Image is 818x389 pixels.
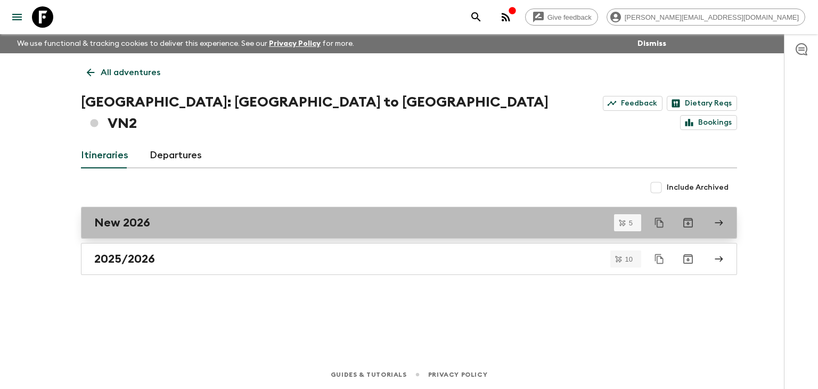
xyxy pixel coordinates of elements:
[13,34,358,53] p: We use functional & tracking cookies to deliver this experience. See our for more.
[667,182,729,193] span: Include Archived
[94,216,150,230] h2: New 2026
[81,143,128,168] a: Itineraries
[81,62,166,83] a: All adventures
[331,369,407,380] a: Guides & Tutorials
[525,9,598,26] a: Give feedback
[465,6,487,28] button: search adventures
[269,40,321,47] a: Privacy Policy
[677,212,699,233] button: Archive
[603,96,662,111] a: Feedback
[619,13,805,21] span: [PERSON_NAME][EMAIL_ADDRESS][DOMAIN_NAME]
[677,248,699,270] button: Archive
[81,243,737,275] a: 2025/2026
[94,252,155,266] h2: 2025/2026
[150,143,202,168] a: Departures
[619,256,639,263] span: 10
[428,369,487,380] a: Privacy Policy
[101,66,160,79] p: All adventures
[680,115,737,130] a: Bookings
[81,207,737,239] a: New 2026
[81,92,552,134] h1: [GEOGRAPHIC_DATA]: [GEOGRAPHIC_DATA] to [GEOGRAPHIC_DATA] VN2
[650,249,669,269] button: Duplicate
[650,213,669,232] button: Duplicate
[623,220,639,226] span: 5
[607,9,805,26] div: [PERSON_NAME][EMAIL_ADDRESS][DOMAIN_NAME]
[6,6,28,28] button: menu
[667,96,737,111] a: Dietary Reqs
[542,13,598,21] span: Give feedback
[635,36,669,51] button: Dismiss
